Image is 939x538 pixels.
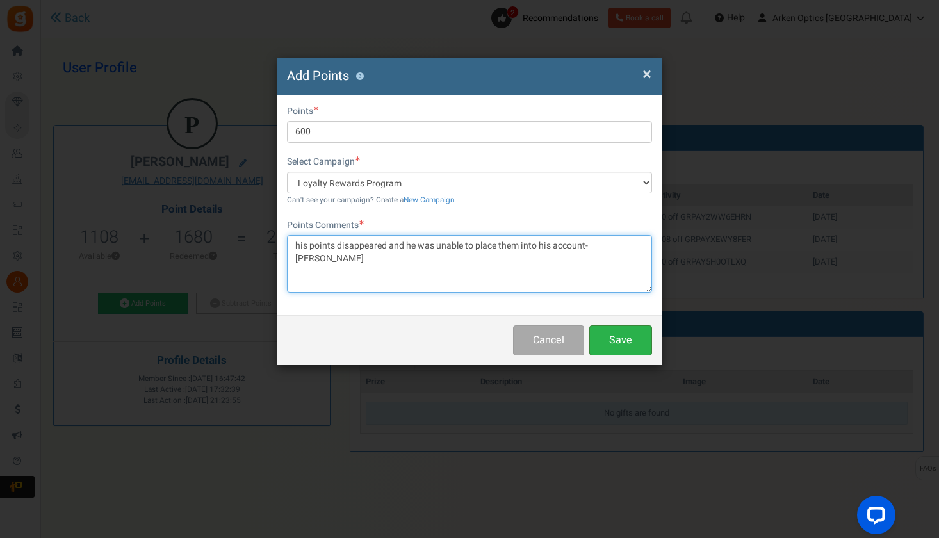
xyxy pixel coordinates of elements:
label: Points Comments [287,219,364,232]
label: Select Campaign [287,156,360,168]
small: Can't see your campaign? Create a [287,195,455,206]
label: Points [287,105,318,118]
button: Cancel [513,325,584,355]
span: Add Points [287,67,349,85]
span: × [642,62,651,86]
button: Save [589,325,652,355]
a: New Campaign [404,195,455,206]
button: ? [355,72,364,81]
